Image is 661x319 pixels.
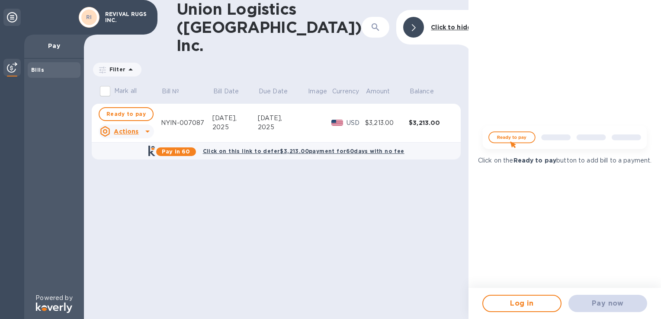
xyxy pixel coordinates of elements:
[365,118,409,128] div: $3,213.00
[106,109,146,119] span: Ready to pay
[105,11,148,23] p: REVIVAL RUGS INC.
[259,87,288,96] p: Due Date
[86,14,92,20] b: RI
[114,86,137,96] p: Mark all
[482,295,561,312] button: Log in
[366,87,390,96] p: Amount
[409,118,452,127] div: $3,213.00
[478,156,651,165] p: Click on the button to add bill to a payment.
[31,41,77,50] p: Pay
[410,87,434,96] p: Balance
[258,123,307,132] div: 2025
[162,87,180,96] p: Bill №
[410,87,445,96] span: Balance
[331,120,343,126] img: USD
[366,87,401,96] span: Amount
[212,123,258,132] div: 2025
[213,87,239,96] p: Bill Date
[36,303,72,313] img: Logo
[114,128,138,135] u: Actions
[161,118,212,128] div: NYIN-007087
[99,107,154,121] button: Ready to pay
[308,87,327,96] p: Image
[203,148,404,154] b: Click on this link to defer $3,213.00 payment for 60 days with no fee
[347,118,365,128] p: USD
[513,157,557,164] b: Ready to pay
[212,114,258,123] div: [DATE],
[31,67,44,73] b: Bills
[259,87,299,96] span: Due Date
[35,293,72,303] p: Powered by
[332,87,359,96] p: Currency
[106,66,125,73] p: Filter
[258,114,307,123] div: [DATE],
[162,148,190,155] b: Pay in 60
[490,298,553,309] span: Log in
[431,24,471,31] b: Click to hide
[162,87,191,96] span: Bill №
[213,87,250,96] span: Bill Date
